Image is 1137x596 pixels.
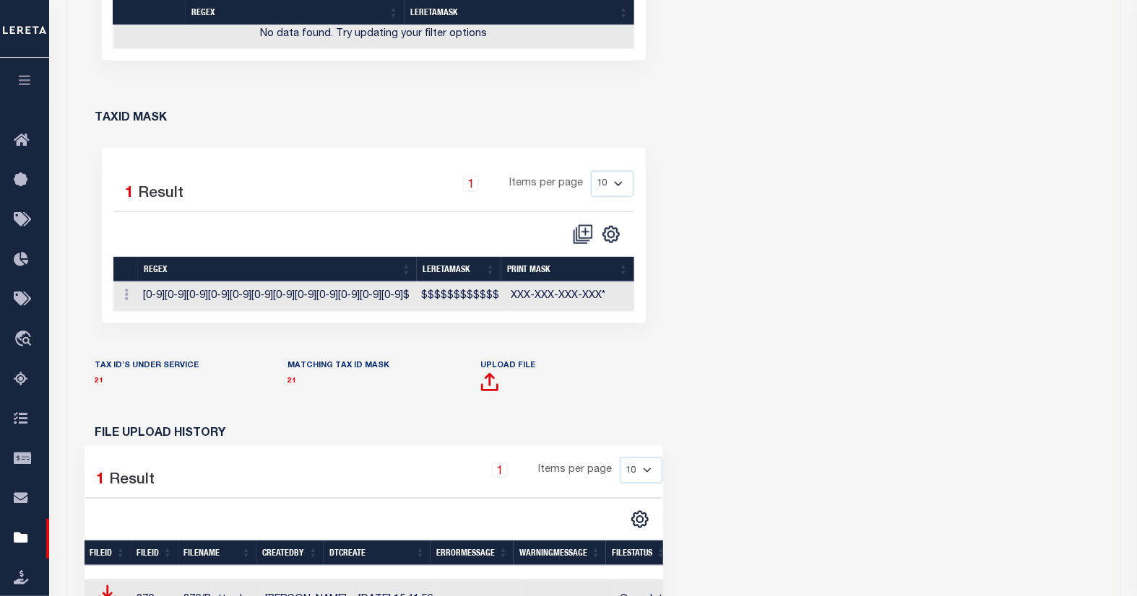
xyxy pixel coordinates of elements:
[606,540,671,566] th: FileStatus: activate to sort column ascending
[256,540,324,566] th: CreatedBy: activate to sort column ascending
[492,463,508,478] a: 1
[514,540,606,566] th: WarningMessage: activate to sort column ascending
[95,360,199,372] label: TAX ID’S UNDER SERVICE
[14,330,37,349] i: travel_explore
[539,463,613,478] span: Items per page
[113,21,634,49] td: No data found. Try updating your filter options
[506,282,634,312] td: XXX-XXX-XXX-XXX*
[324,540,431,566] th: dtCreate: activate to sort column ascending
[139,183,184,206] label: Result
[95,113,168,125] h6: TAXID MASK
[95,377,104,385] a: 21
[138,282,416,312] td: [0-9][0-9][0-9][0-9][0-9][0-9][0-9][0-9][0-9][0-9][0-9][0-9]$
[95,428,652,440] h6: FILE UPLOAD HISTORY
[126,186,134,201] span: 1
[85,540,131,566] th: FileID: activate to sort column ascending
[288,377,297,385] a: 21
[501,257,634,282] th: Print Mask: activate to sort column ascending
[431,540,514,566] th: ErrorMessage: activate to sort column ascending
[417,257,501,282] th: leretamask: activate to sort column ascending
[178,540,257,566] th: FileName: activate to sort column ascending
[463,176,479,192] a: 1
[131,540,178,566] th: FileID: activate to sort column ascending
[510,176,584,192] span: Items per page
[138,257,417,282] th: regex: activate to sort column ascending
[110,469,155,492] label: Result
[288,360,390,372] label: MATCHING TAX ID MASK
[97,473,105,488] span: 1
[481,360,536,372] label: Upload File
[416,282,506,312] td: $$$$$$$$$$$$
